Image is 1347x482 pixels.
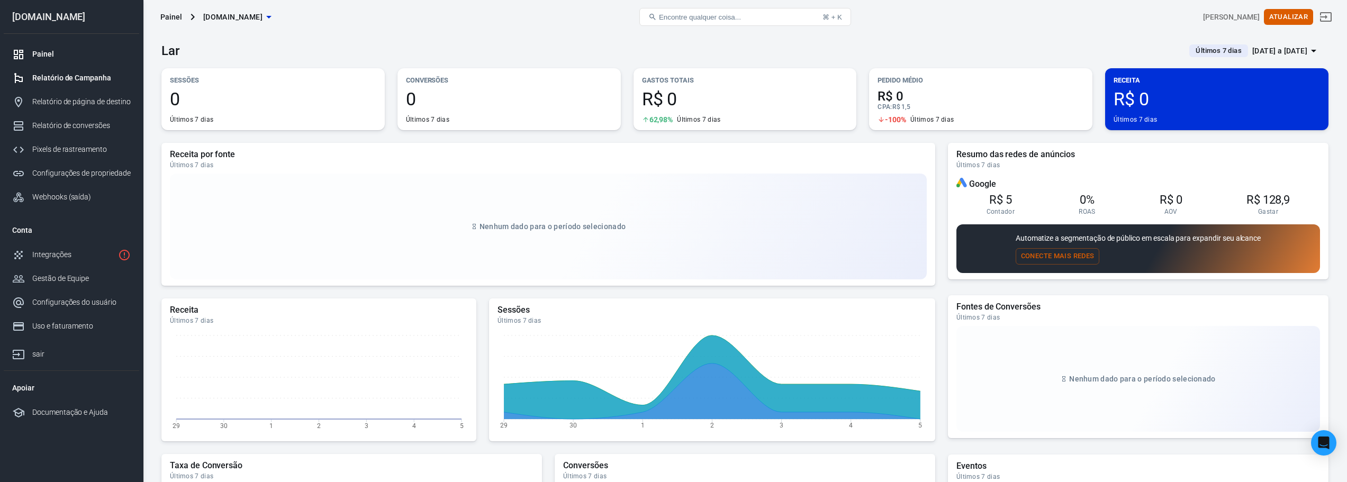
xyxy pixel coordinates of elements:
[4,290,139,314] a: Configurações do usuário
[4,138,139,161] a: Pixels de rastreamento
[1069,375,1215,383] font: Nenhum dado para o período selecionado
[406,76,449,84] font: Conversões
[1313,4,1339,30] a: sair
[1269,13,1308,21] font: Atualizar
[710,422,714,429] tspan: 2
[170,305,198,315] font: Receita
[956,161,1000,169] font: Últimos 7 dias
[659,13,741,21] font: Encontre qualquer coisa...
[12,11,85,22] font: [DOMAIN_NAME]
[849,422,853,429] tspan: 4
[563,472,607,480] font: Últimos 7 dias
[118,249,131,261] svg: 1 rede ainda não verificada
[642,76,694,84] font: Gastos totais
[32,322,93,330] font: Uso e faturamento
[170,161,213,169] font: Últimos 7 dias
[161,43,179,58] font: Lar
[4,90,139,114] a: Relatório de página de destino
[639,8,851,26] button: Encontre qualquer coisa...⌘ + K
[892,103,911,111] font: R$ 1,5
[956,461,987,471] font: Eventos
[878,76,923,84] font: Pedido médio
[1203,13,1259,21] font: [PERSON_NAME]
[203,11,263,24] span: dailychoiceshop.com
[173,422,180,429] tspan: 29
[500,422,508,429] tspan: 29
[12,384,34,392] font: Apoiar
[4,185,139,209] a: Webhooks (saída)
[406,88,416,110] font: 0
[569,422,577,429] tspan: 30
[890,103,892,111] font: :
[878,89,903,104] font: R$ 0
[822,13,842,21] font: ⌘ + K
[32,169,131,177] font: Configurações de propriedade
[969,179,996,189] font: Google
[32,193,91,201] font: Webhooks (saída)
[170,116,213,123] font: Últimos 7 dias
[642,88,677,110] font: R$ 0
[1181,42,1328,60] button: Últimos 7 dias[DATE] a [DATE]
[12,226,32,234] font: Conta
[220,422,228,429] tspan: 30
[170,317,213,324] font: Últimos 7 dias
[1016,234,1261,242] font: Automatize a segmentação de público em escala para expandir seu alcance
[406,116,449,123] font: Últimos 7 dias
[1196,47,1242,54] font: Últimos 7 dias
[317,422,321,429] tspan: 2
[32,250,71,259] font: Integrações
[956,149,1075,159] font: Resumo das redes de anúncios
[170,76,199,84] font: Sessões
[649,115,673,124] font: 62,98%
[1079,208,1095,215] font: ROAS
[269,422,273,429] tspan: 1
[160,13,182,21] font: Painel
[563,460,608,470] font: Conversões
[32,50,54,58] font: Painel
[460,422,464,429] tspan: 5
[878,103,890,111] font: CPA
[4,66,139,90] a: Relatório de Campanha
[170,460,242,470] font: Taxa de Conversão
[4,243,139,267] a: Integrações
[1311,430,1336,456] div: Open Intercom Messenger
[160,12,182,22] div: Painel
[32,298,116,306] font: Configurações do usuário
[956,473,1000,480] font: Últimos 7 dias
[4,161,139,185] a: Configurações de propriedade
[170,88,180,110] font: 0
[4,338,139,366] a: sair
[4,314,139,338] a: Uso e faturamento
[32,350,44,358] font: sair
[498,317,541,324] font: Últimos 7 dias
[1264,9,1313,25] button: Atualizar
[641,422,645,429] tspan: 1
[1114,116,1157,123] font: Últimos 7 dias
[677,116,720,123] font: Últimos 7 dias
[780,422,783,429] tspan: 3
[987,208,1015,215] font: Contador
[885,115,906,124] font: -100%
[1016,248,1100,265] button: Conecte mais redes
[199,7,275,27] button: [DOMAIN_NAME]
[1021,252,1095,260] font: Conecte mais redes
[1080,193,1095,206] font: 0%
[32,97,131,106] font: Relatório de página de destino
[4,267,139,290] a: Gestão de Equipe
[910,116,954,123] font: Últimos 7 dias
[480,222,626,231] font: Nenhum dado para o período selecionado
[956,178,967,190] div: Anúncios do Google
[4,114,139,138] a: Relatório de conversões
[365,422,368,429] tspan: 3
[989,193,1012,206] font: R$ 5
[32,274,89,283] font: Gestão de Equipe
[1164,208,1178,215] font: AOV
[4,42,139,66] a: Painel
[1252,47,1307,55] font: [DATE] a [DATE]
[956,314,1000,321] font: Últimos 7 dias
[32,121,110,130] font: Relatório de conversões
[412,422,416,429] tspan: 4
[956,302,1041,312] font: Fontes de Conversões
[32,74,111,82] font: Relatório de Campanha
[1114,88,1149,110] font: R$ 0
